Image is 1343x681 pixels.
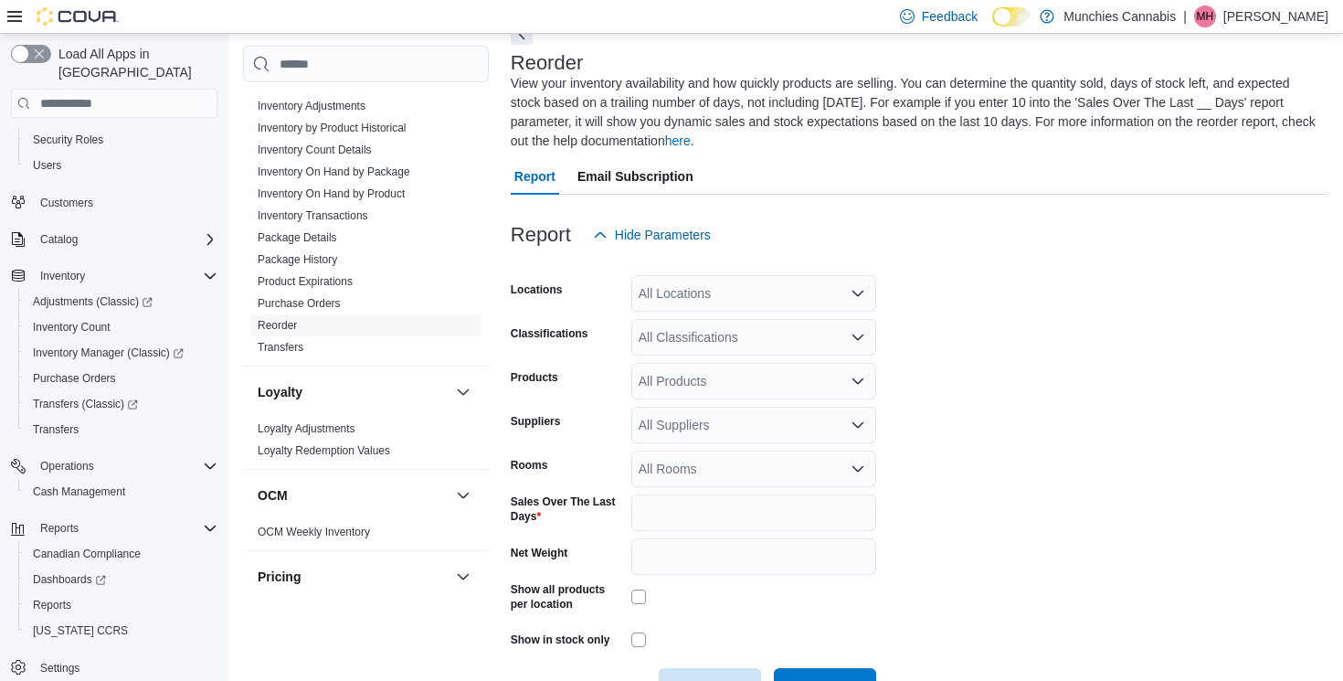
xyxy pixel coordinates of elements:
span: Customers [33,191,217,214]
h3: Pricing [258,568,301,586]
span: Purchase Orders [33,371,116,386]
span: Canadian Compliance [26,543,217,565]
span: Inventory by Product Historical [258,121,407,135]
span: Inventory Adjustments [258,99,365,113]
button: Catalog [33,229,85,250]
label: Show in stock only [511,633,610,647]
a: Inventory Count Details [258,144,372,156]
a: Loyalty Redemption Values [258,444,390,457]
span: Canadian Compliance [33,547,141,561]
span: Customers [40,196,93,210]
span: Inventory Transactions [258,208,368,223]
p: [PERSON_NAME] [1223,5,1328,27]
a: Canadian Compliance [26,543,148,565]
span: Dashboards [26,569,217,591]
p: Munchies Cannabis [1063,5,1176,27]
span: Settings [33,656,217,679]
span: Inventory [40,269,85,283]
button: Open list of options [851,286,865,301]
a: Loyalty Adjustments [258,422,355,435]
button: Inventory Count [18,314,225,340]
a: Inventory by Product Historical [258,122,407,134]
button: Operations [33,455,101,477]
span: Adjustments (Classic) [26,291,217,313]
button: Reports [33,517,86,539]
span: Purchase Orders [258,296,341,311]
h3: Loyalty [258,383,302,401]
a: Users [26,154,69,176]
span: Users [26,154,217,176]
a: Inventory Transactions [258,209,368,222]
span: Dark Mode [992,27,993,27]
button: Settings [4,654,225,681]
a: Transfers [258,341,303,354]
span: Security Roles [26,129,217,151]
button: Next [511,23,533,45]
button: Pricing [452,566,474,588]
label: Show all products per location [511,582,624,612]
span: Loyalty Redemption Values [258,443,390,458]
span: Feedback [922,7,978,26]
label: Classifications [511,326,588,341]
span: Inventory On Hand by Package [258,165,410,179]
a: Settings [33,657,87,679]
p: | [1183,5,1187,27]
span: Operations [33,455,217,477]
button: Security Roles [18,127,225,153]
button: Catalog [4,227,225,252]
a: Transfers [26,419,86,441]
span: Package History [258,252,337,267]
a: Cash Management [26,481,132,503]
a: Package Details [258,231,337,244]
a: Transfers (Classic) [18,391,225,417]
label: Products [511,370,558,385]
span: Users [33,158,61,173]
a: Reorder [258,319,297,332]
a: Customers [33,192,100,214]
span: Inventory Manager (Classic) [26,342,217,364]
div: Loyalty [243,418,489,469]
span: Transfers [33,422,79,437]
span: Loyalty Adjustments [258,421,355,436]
button: Inventory [33,265,92,287]
span: Cash Management [33,484,125,499]
label: Locations [511,282,563,297]
a: Inventory On Hand by Product [258,187,405,200]
div: View your inventory availability and how quickly products are selling. You can determine the quan... [511,74,1319,151]
h3: OCM [258,486,288,505]
a: Dashboards [26,569,113,591]
a: OCM Weekly Inventory [258,526,370,538]
a: Package History [258,253,337,266]
span: Reports [40,521,79,536]
span: Transfers (Classic) [26,393,217,415]
div: Matteo Hanna [1194,5,1216,27]
span: Catalog [40,232,78,247]
button: Open list of options [851,330,865,345]
button: Open list of options [851,462,865,476]
a: Security Roles [26,129,111,151]
span: Hide Parameters [615,226,711,244]
span: Inventory Count Details [258,143,372,157]
button: Reports [18,592,225,618]
span: [US_STATE] CCRS [33,623,128,638]
span: Security Roles [33,133,103,147]
span: Inventory Count [33,320,111,335]
span: Reorder [258,318,297,333]
a: Transfers (Classic) [26,393,145,415]
button: Cash Management [18,479,225,505]
h3: Reorder [511,52,583,74]
button: [US_STATE] CCRS [18,618,225,644]
span: Inventory Count [26,316,217,338]
span: Purchase Orders [26,367,217,389]
a: Inventory Manager (Classic) [18,340,225,366]
a: Inventory Manager (Classic) [26,342,191,364]
span: Inventory [33,265,217,287]
div: OCM [243,521,489,550]
a: Dashboards [18,567,225,592]
span: Catalog [33,229,217,250]
span: Inventory Manager (Classic) [33,346,184,360]
button: Inventory [4,263,225,289]
div: Inventory [243,95,489,366]
a: Reports [26,594,79,616]
span: Reports [33,517,217,539]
